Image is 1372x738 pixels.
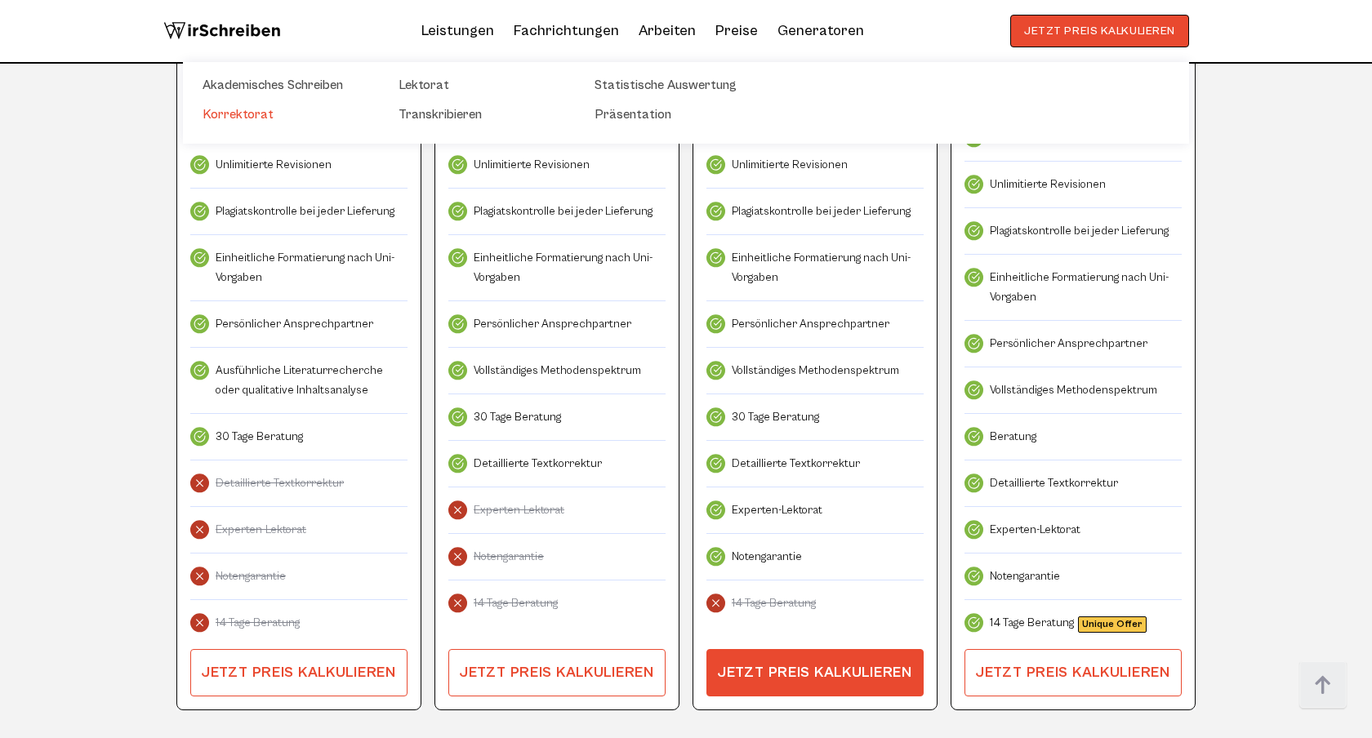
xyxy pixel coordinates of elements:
[448,142,666,189] li: Unlimitierte Revisionen
[706,534,924,580] li: Notengarantie
[448,235,666,301] li: Einheitliche Formatierung nach Uni-Vorgaben
[448,487,666,534] li: Experten-Lektorat
[964,255,1182,321] li: Einheitliche Formatierung nach Uni-Vorgaben
[448,348,666,394] li: Vollständiges Methodenspektrum
[163,15,281,47] img: logo wirschreiben
[1298,661,1347,710] img: button top
[514,18,619,44] a: Fachrichtungen
[448,189,666,235] li: Plagiatskontrolle bei jeder Lieferung
[399,104,562,124] a: Transkribieren
[706,487,924,534] li: Experten-Lektorat
[190,553,408,600] li: Notengarantie
[706,189,924,235] li: Plagiatskontrolle bei jeder Lieferung
[964,208,1182,255] li: Plagiatskontrolle bei jeder Lieferung
[595,75,758,95] a: Statistische Auswertung
[448,441,666,487] li: Detaillierte Textkorrektur
[203,104,366,124] a: Korrektorat
[1078,616,1147,633] span: Unique Offer
[1010,15,1189,47] button: JETZT PREIS KALKULIEREN
[448,394,666,441] li: 30 Tage Beratung
[964,649,1182,696] button: JETZT PREIS KALKULIEREN
[706,394,924,441] li: 30 Tage Beratung
[964,162,1182,208] li: Unlimitierte Revisionen
[964,600,1182,649] li: 14 Tage Beratung
[706,235,924,301] li: Einheitliche Formatierung nach Uni-Vorgaben
[190,301,408,348] li: Persönlicher Ansprechpartner
[448,301,666,348] li: Persönlicher Ansprechpartner
[715,22,758,39] a: Preise
[190,460,408,507] li: Detaillierte Textkorrektur
[706,348,924,394] li: Vollständiges Methodenspektrum
[190,142,408,189] li: Unlimitierte Revisionen
[964,321,1182,367] li: Persönlicher Ansprechpartner
[421,18,494,44] a: Leistungen
[190,600,408,649] li: 14 Tage Beratung
[190,189,408,235] li: Plagiatskontrolle bei jeder Lieferung
[203,75,366,95] a: Akademisches Schreiben
[190,649,408,696] button: JETZT PREIS KALKULIEREN
[639,18,696,44] a: Arbeiten
[448,580,666,629] li: 14 Tage Beratung
[190,507,408,553] li: Experten-Lektorat
[964,553,1182,600] li: Notengarantie
[964,507,1182,553] li: Experten-Lektorat
[399,75,562,95] a: Lektorat
[190,235,408,301] li: Einheitliche Formatierung nach Uni-Vorgaben
[595,104,758,124] a: Präsentation
[706,301,924,348] li: Persönlicher Ansprechpartner
[448,649,666,696] button: JETZT PREIS KALKULIEREN
[964,367,1182,414] li: Vollständiges Methodenspektrum
[448,534,666,580] li: Notengarantie
[777,18,864,44] a: Generatoren
[190,348,408,414] li: Ausführliche Literaturrecherche oder qualitative Inhaltsanalyse
[706,580,924,629] li: 14 Tage Beratung
[964,460,1182,507] li: Detaillierte Textkorrektur
[706,142,924,189] li: Unlimitierte Revisionen
[706,649,924,696] button: JETZT PREIS KALKULIEREN
[964,414,1182,460] li: Beratung
[190,414,408,460] li: 30 Tage Beratung
[706,441,924,487] li: Detaillierte Textkorrektur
